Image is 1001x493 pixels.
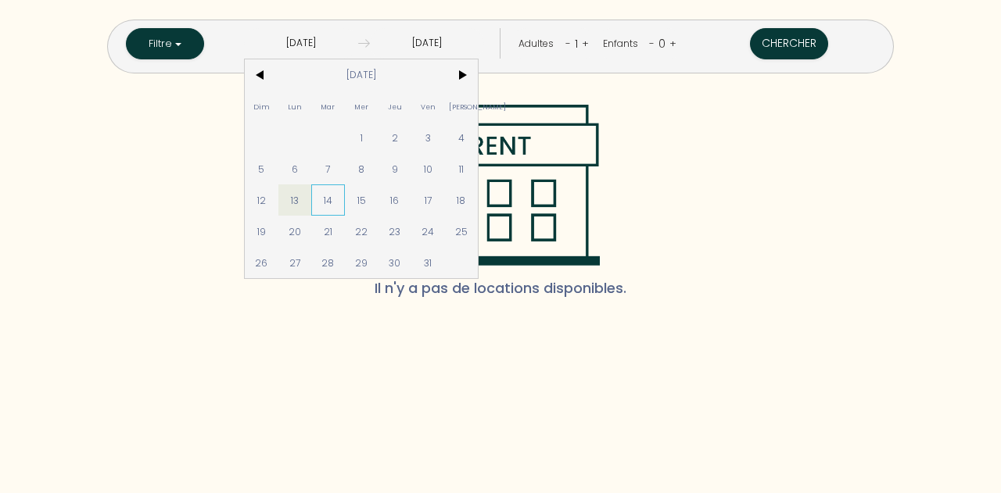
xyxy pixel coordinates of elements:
span: 27 [278,247,312,278]
span: Lun [278,91,312,122]
span: Jeu [378,91,411,122]
input: Départ [370,28,484,59]
a: + [669,36,676,51]
span: 26 [245,247,278,278]
span: 1 [345,122,379,153]
div: Adultes [518,37,559,52]
span: 20 [278,216,312,247]
button: Chercher [750,28,828,59]
span: 12 [245,184,278,216]
span: 5 [245,153,278,184]
span: 10 [411,153,445,184]
span: 11 [444,153,478,184]
span: 28 [311,247,345,278]
span: 24 [411,216,445,247]
a: - [649,36,655,51]
span: 30 [378,247,411,278]
input: Arrivée [244,28,358,59]
span: 7 [311,153,345,184]
span: 13 [278,184,312,216]
span: Il n'y a pas de locations disponibles. [375,266,626,311]
span: 14 [311,184,345,216]
span: < [245,59,278,91]
span: [DATE] [278,59,445,91]
span: 9 [378,153,411,184]
span: Mar [311,91,345,122]
div: 0 [655,31,669,56]
div: Enfants [603,37,644,52]
span: > [444,59,478,91]
span: [PERSON_NAME] [444,91,478,122]
span: 29 [345,247,379,278]
span: 22 [345,216,379,247]
span: 31 [411,247,445,278]
a: + [582,36,589,51]
div: 1 [571,31,582,56]
span: 16 [378,184,411,216]
span: 2 [378,122,411,153]
span: 23 [378,216,411,247]
span: 18 [444,184,478,216]
span: 21 [311,216,345,247]
span: 19 [245,216,278,247]
span: 25 [444,216,478,247]
span: 15 [345,184,379,216]
a: - [565,36,571,51]
span: Mer [345,91,379,122]
span: 3 [411,122,445,153]
img: guests [358,38,370,49]
span: 4 [444,122,478,153]
span: 6 [278,153,312,184]
span: 8 [345,153,379,184]
span: Ven [411,91,445,122]
span: 17 [411,184,445,216]
button: Filtre [126,28,204,59]
span: Dim [245,91,278,122]
img: rent-black.png [401,105,601,266]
